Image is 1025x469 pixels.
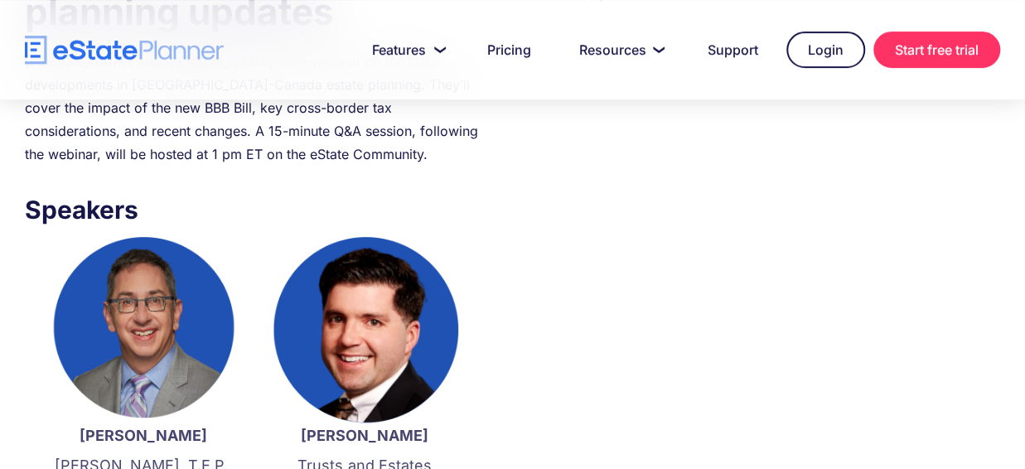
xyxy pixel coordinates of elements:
a: Pricing [467,33,551,66]
strong: [PERSON_NAME] [301,427,428,444]
a: home [25,36,224,65]
div: [PERSON_NAME] and [PERSON_NAME] for a webinar on the latest developments in [GEOGRAPHIC_DATA]-Can... [25,50,483,166]
a: Resources [559,33,679,66]
strong: [PERSON_NAME] [80,427,207,444]
h3: Speakers [25,191,483,229]
a: Features [352,33,459,66]
a: Login [786,31,865,68]
a: Start free trial [873,31,1000,68]
a: Support [688,33,778,66]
